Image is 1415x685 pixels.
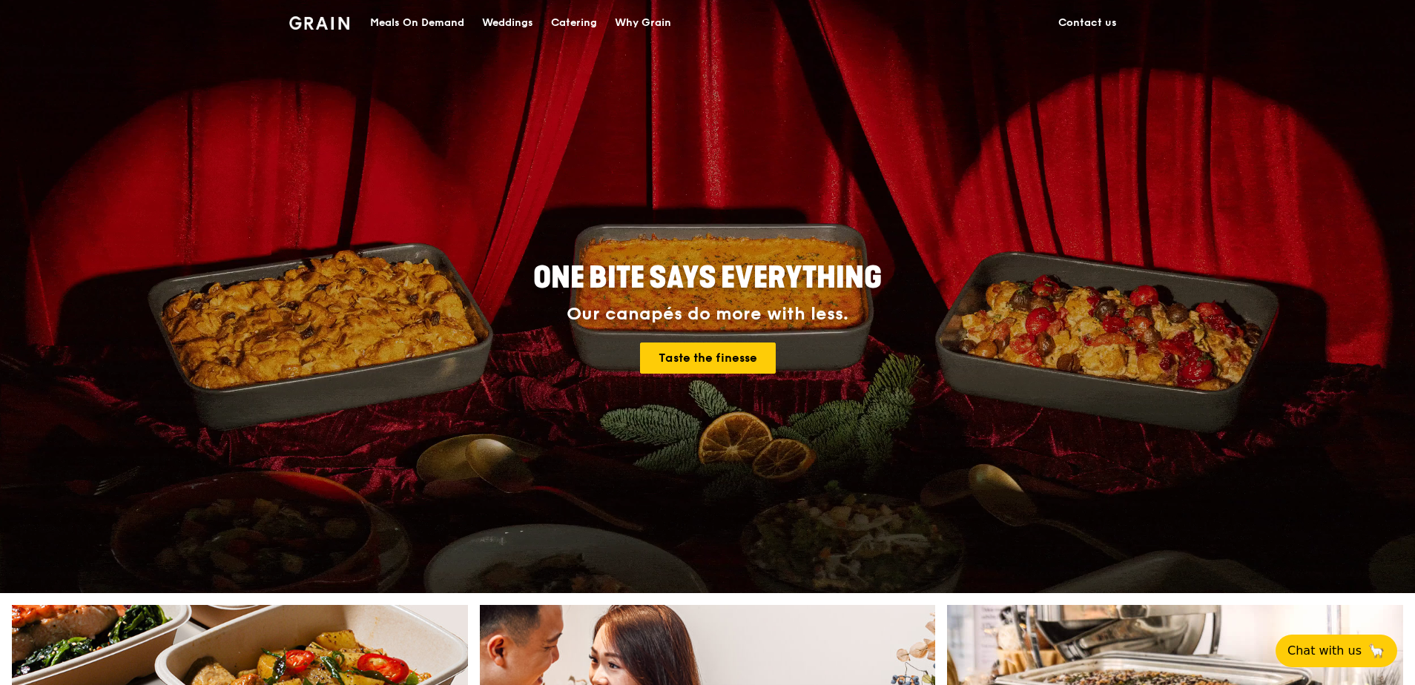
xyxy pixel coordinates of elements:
[482,1,533,45] div: Weddings
[1287,642,1362,660] span: Chat with us
[1368,642,1385,660] span: 🦙
[615,1,671,45] div: Why Grain
[533,260,882,296] span: ONE BITE SAYS EVERYTHING
[289,16,349,30] img: Grain
[542,1,606,45] a: Catering
[370,1,464,45] div: Meals On Demand
[473,1,542,45] a: Weddings
[551,1,597,45] div: Catering
[1276,635,1397,667] button: Chat with us🦙
[441,304,974,325] div: Our canapés do more with less.
[640,342,776,374] a: Taste the finesse
[606,1,680,45] a: Why Grain
[1049,1,1126,45] a: Contact us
